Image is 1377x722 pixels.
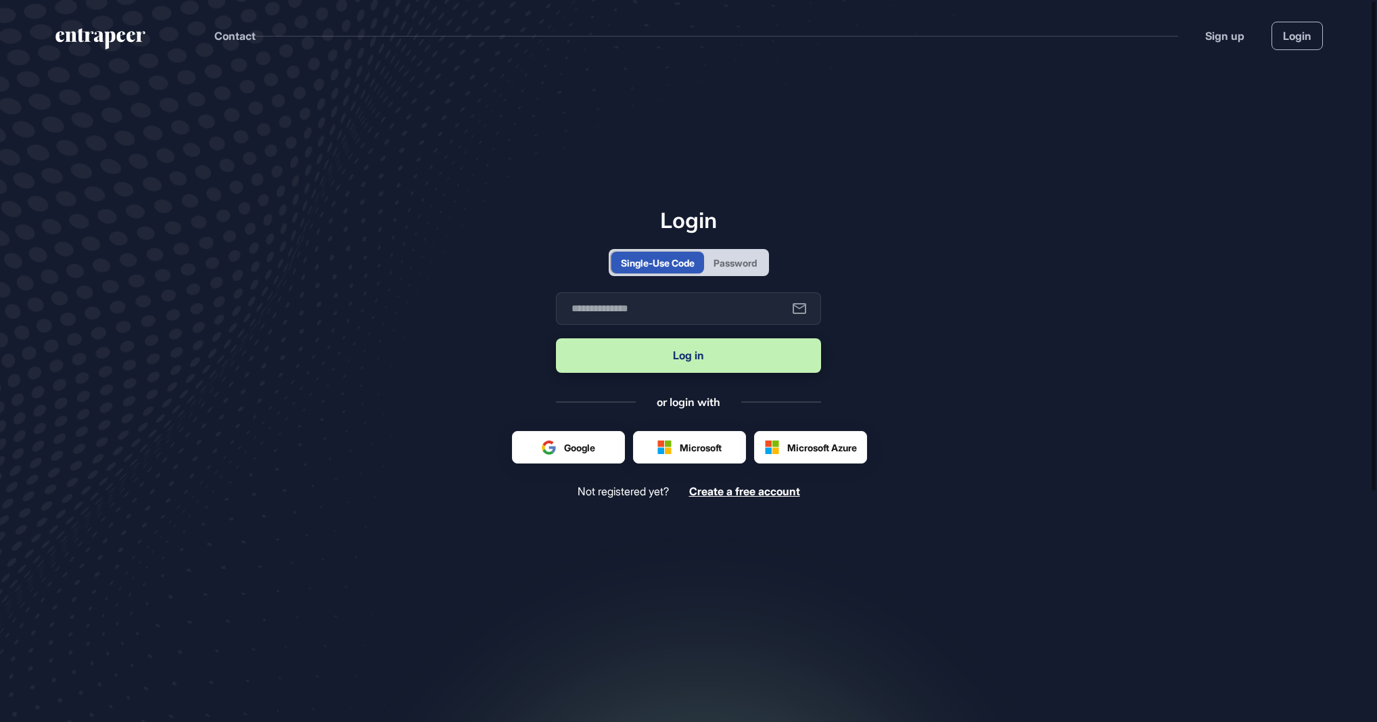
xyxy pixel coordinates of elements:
[214,27,256,45] button: Contact
[1205,28,1244,44] a: Sign up
[1271,22,1323,50] a: Login
[621,256,695,270] div: Single-Use Code
[556,207,821,233] h1: Login
[689,485,800,498] a: Create a free account
[657,394,720,409] div: or login with
[714,256,757,270] div: Password
[556,338,821,373] button: Log in
[54,28,147,54] a: entrapeer-logo
[578,485,669,498] span: Not registered yet?
[689,484,800,498] span: Create a free account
